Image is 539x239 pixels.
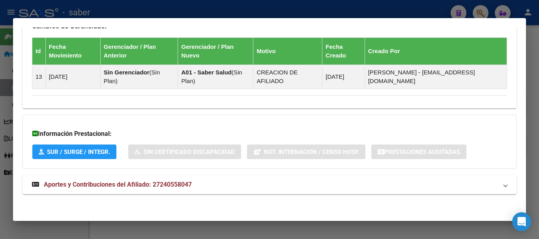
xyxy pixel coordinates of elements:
td: [DATE] [45,65,100,89]
span: Sin Certificado Discapacidad [144,148,235,156]
td: 13 [32,65,46,89]
span: Not. Internacion / Censo Hosp. [264,148,359,156]
th: Fecha Creado [322,37,365,65]
button: Sin Certificado Discapacidad [128,145,241,159]
span: Sin Plan [104,69,160,84]
th: Motivo [253,37,322,65]
td: [DATE] [322,65,365,89]
th: Gerenciador / Plan Nuevo [178,37,253,65]
mat-expansion-panel-header: Aportes y Contribuciones del Afiliado: 27240558047 [22,175,517,194]
button: Prestaciones Auditadas [371,145,466,159]
div: Open Intercom Messenger [512,212,531,231]
td: ( ) [178,65,253,89]
td: [PERSON_NAME] - [EMAIL_ADDRESS][DOMAIN_NAME] [365,65,507,89]
span: SUR / SURGE / INTEGR. [47,148,110,156]
span: Prestaciones Auditadas [384,148,460,156]
th: Creado Por [365,37,507,65]
td: ( ) [100,65,178,89]
th: Fecha Movimiento [45,37,100,65]
th: Gerenciador / Plan Anterior [100,37,178,65]
span: Aportes y Contribuciones del Afiliado: 27240558047 [44,181,192,188]
button: Not. Internacion / Censo Hosp. [247,145,365,159]
span: Sin Plan [181,69,242,84]
th: Id [32,37,46,65]
strong: A01 - Saber Salud [181,69,232,76]
button: SUR / SURGE / INTEGR. [32,145,116,159]
td: CREACION DE AFILIADO [253,65,322,89]
strong: Sin Gerenciador [104,69,150,76]
h3: Información Prestacional: [32,129,507,139]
